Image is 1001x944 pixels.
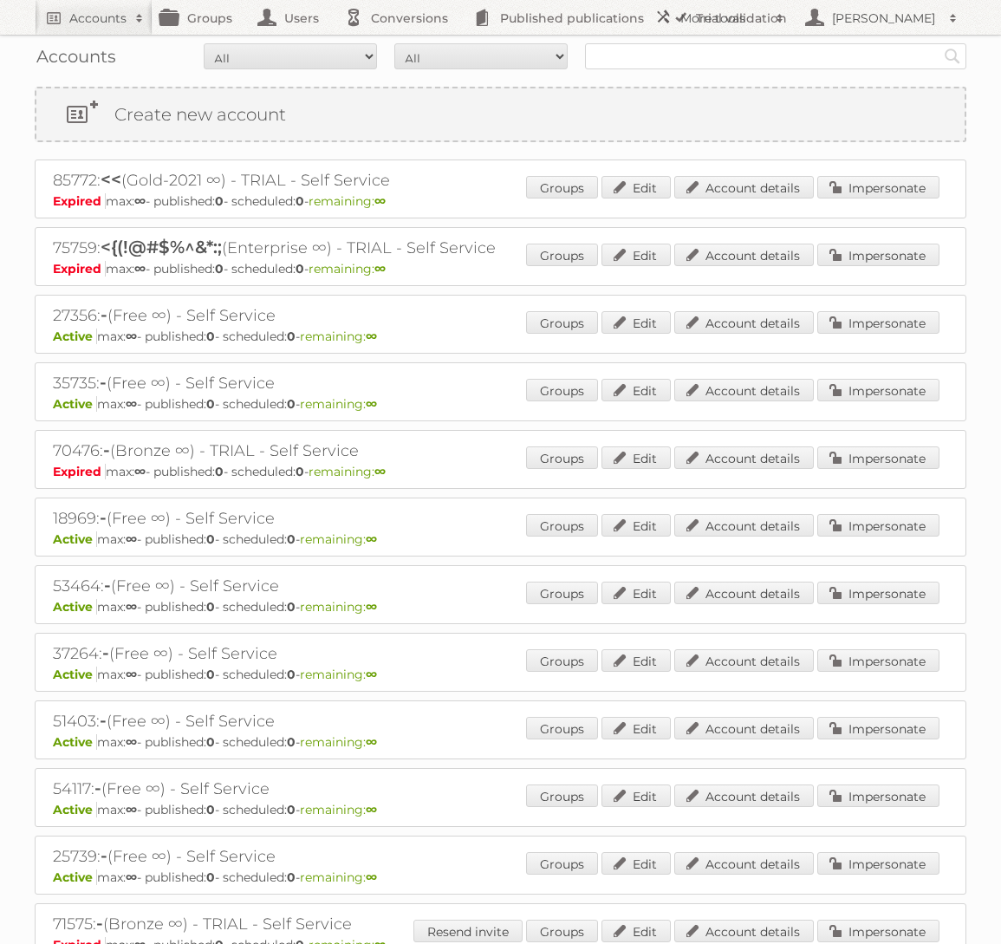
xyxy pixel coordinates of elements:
span: Expired [53,464,106,479]
strong: ∞ [374,193,386,209]
strong: 0 [215,464,224,479]
strong: ∞ [126,869,137,885]
a: Edit [601,244,671,266]
h2: 71575: (Bronze ∞) - TRIAL - Self Service [53,913,660,935]
p: max: - published: - scheduled: - [53,667,948,682]
h2: More tools [680,10,767,27]
a: Edit [601,717,671,739]
h2: 37264: (Free ∞) - Self Service [53,642,660,665]
a: Account details [674,244,814,266]
h2: 54117: (Free ∞) - Self Service [53,778,660,800]
strong: ∞ [126,734,137,750]
strong: ∞ [366,531,377,547]
span: remaining: [309,193,386,209]
p: max: - published: - scheduled: - [53,734,948,750]
p: max: - published: - scheduled: - [53,802,948,817]
strong: ∞ [134,193,146,209]
span: - [100,507,107,528]
input: Search [939,43,965,69]
strong: ∞ [126,531,137,547]
strong: 0 [206,667,215,682]
span: remaining: [309,464,386,479]
p: max: - published: - scheduled: - [53,261,948,277]
h2: 75759: (Enterprise ∞) - TRIAL - Self Service [53,237,660,259]
span: Active [53,396,97,412]
strong: ∞ [374,464,386,479]
strong: 0 [206,531,215,547]
a: Impersonate [817,582,939,604]
span: Expired [53,193,106,209]
span: Active [53,531,97,547]
span: - [102,642,109,663]
a: Impersonate [817,514,939,537]
strong: 0 [206,869,215,885]
span: Expired [53,261,106,277]
span: remaining: [300,329,377,344]
a: Edit [601,311,671,334]
a: Groups [526,311,598,334]
a: Account details [674,717,814,739]
a: Account details [674,852,814,875]
strong: 0 [287,869,296,885]
strong: ∞ [366,396,377,412]
span: Active [53,667,97,682]
a: Edit [601,784,671,807]
a: Groups [526,176,598,199]
a: Groups [526,920,598,942]
strong: ∞ [134,464,146,479]
strong: ∞ [366,869,377,885]
h2: 51403: (Free ∞) - Self Service [53,710,660,732]
a: Impersonate [817,244,939,266]
strong: 0 [287,667,296,682]
a: Impersonate [817,176,939,199]
span: - [100,372,107,393]
p: max: - published: - scheduled: - [53,193,948,209]
a: Groups [526,379,598,401]
strong: ∞ [126,329,137,344]
span: remaining: [300,734,377,750]
a: Account details [674,920,814,942]
span: remaining: [300,802,377,817]
span: remaining: [309,261,386,277]
a: Impersonate [817,379,939,401]
span: Active [53,869,97,885]
strong: ∞ [366,329,377,344]
strong: ∞ [126,667,137,682]
a: Account details [674,514,814,537]
span: remaining: [300,599,377,615]
strong: 0 [206,734,215,750]
p: max: - published: - scheduled: - [53,396,948,412]
span: - [96,913,103,934]
strong: 0 [287,599,296,615]
h2: 35735: (Free ∞) - Self Service [53,372,660,394]
a: Edit [601,176,671,199]
a: Impersonate [817,446,939,469]
h2: Accounts [69,10,127,27]
strong: 0 [287,802,296,817]
h2: 70476: (Bronze ∞) - TRIAL - Self Service [53,439,660,462]
a: Edit [601,379,671,401]
strong: 0 [215,261,224,277]
a: Edit [601,514,671,537]
a: Groups [526,649,598,672]
a: Groups [526,582,598,604]
span: remaining: [300,667,377,682]
strong: 0 [287,531,296,547]
p: max: - published: - scheduled: - [53,464,948,479]
span: <{(!@#$%^&*:; [101,237,222,257]
span: Active [53,329,97,344]
a: Impersonate [817,920,939,942]
a: Groups [526,784,598,807]
a: Edit [601,852,671,875]
strong: 0 [287,396,296,412]
p: max: - published: - scheduled: - [53,531,948,547]
span: - [103,439,110,460]
a: Account details [674,582,814,604]
span: << [101,169,121,190]
a: Account details [674,379,814,401]
strong: ∞ [126,802,137,817]
strong: ∞ [374,261,386,277]
h2: 53464: (Free ∞) - Self Service [53,575,660,597]
strong: 0 [296,261,304,277]
strong: 0 [287,329,296,344]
